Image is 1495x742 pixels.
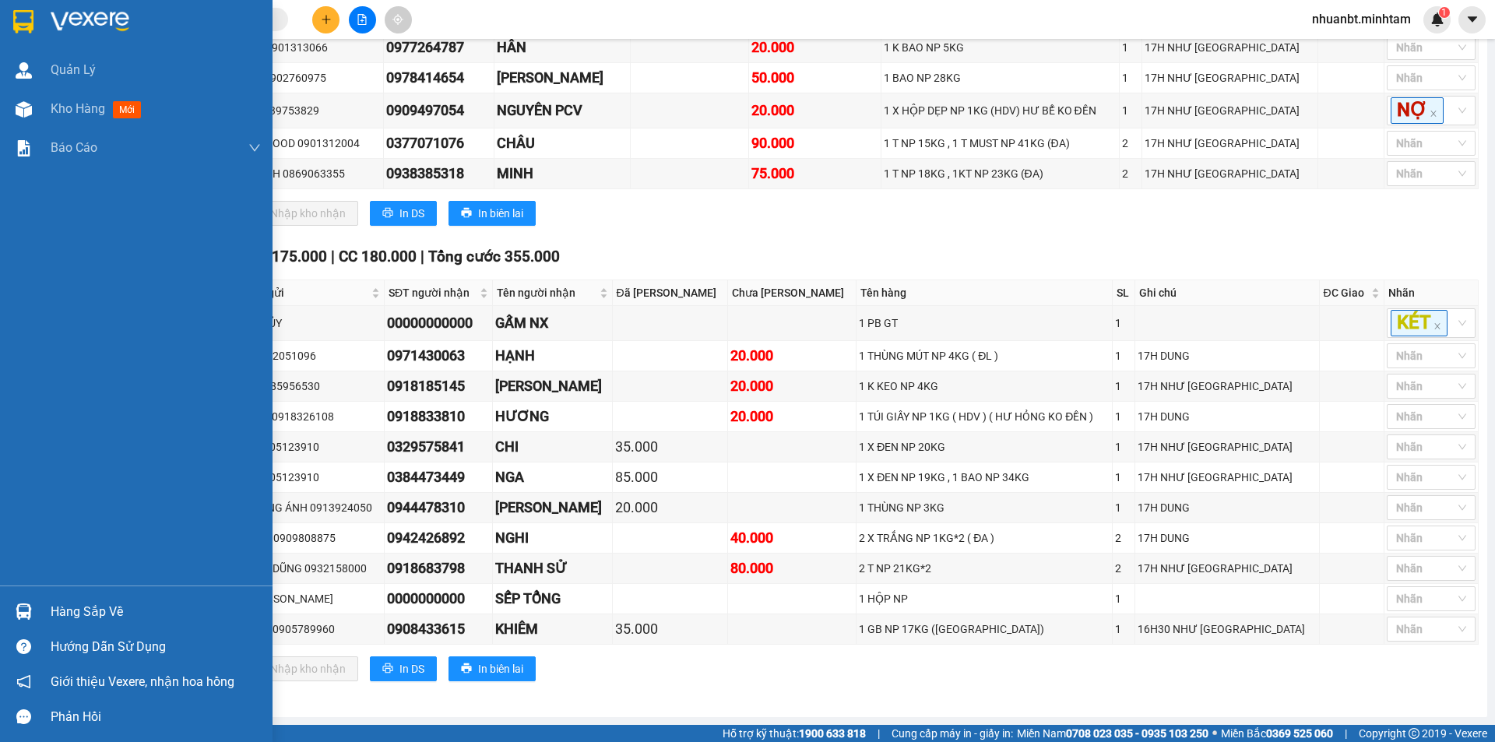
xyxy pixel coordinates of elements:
div: HẠNH [495,345,610,367]
td: 0329575841 [385,432,493,462]
span: close [1433,322,1441,330]
div: HOÀNG 0909808875 [233,529,382,547]
span: question-circle [16,639,31,654]
span: caret-down [1465,12,1479,26]
div: 0000000000 [387,588,490,610]
div: 0918185145 [387,375,490,397]
div: 1 [1122,102,1140,119]
span: notification [16,674,31,689]
div: 17H DUNG [1138,408,1317,425]
div: 20.000 [615,497,725,519]
div: 1 [1115,621,1132,638]
div: 75.000 [751,163,878,185]
td: 0918185145 [385,371,493,402]
td: 0977264787 [384,33,494,63]
div: 16H30 NHƯ [GEOGRAPHIC_DATA] [1138,621,1317,638]
div: 17H NHƯ [GEOGRAPHIC_DATA] [1138,438,1317,455]
div: PHƯƠNG ÁNH 0913924050 [233,499,382,516]
div: HẢO 0985956530 [233,378,382,395]
span: CC 180.000 [339,248,417,266]
span: copyright [1409,728,1419,739]
div: 20.000 [730,345,853,367]
div: HIỀN [130,48,255,67]
td: 0978414654 [384,63,494,93]
span: close [1430,110,1437,118]
span: aim [392,14,403,25]
button: printerIn biên lai [448,656,536,681]
div: 20.000 [730,375,853,397]
span: plus [321,14,332,25]
td: HƯƠNG [493,402,613,432]
div: 1 [1115,408,1132,425]
span: Tổng cước 355.000 [428,248,560,266]
td: NGỌC THẢO [494,63,631,93]
td: CHÂU [494,128,631,159]
span: In biên lai [478,205,523,222]
strong: 0708 023 035 - 0935 103 250 [1066,727,1208,740]
div: KHIÊM [495,618,610,640]
div: [PERSON_NAME] [130,13,255,48]
div: 17H NHƯ [GEOGRAPHIC_DATA] [1138,560,1317,577]
div: 20.000 [751,37,878,58]
span: nhuanbt.minhtam [1300,9,1423,29]
img: icon-new-feature [1430,12,1444,26]
span: ⚪️ [1212,730,1217,737]
th: Ghi chú [1135,280,1320,306]
div: CHI [495,436,610,458]
div: 1 X ĐEN NP 20KG [859,438,1110,455]
span: Đã [PERSON_NAME] : [12,98,121,132]
div: CHÂU [497,132,628,154]
div: 1 X HỘP DẸP NP 1KG (HDV) HƯ BỂ KO ĐỀN [884,102,1117,119]
td: GẤM NX [493,306,613,340]
div: NHI 0822051096 [233,347,382,364]
div: 0971430063 [387,345,490,367]
div: 90.000 [751,132,878,154]
span: | [331,248,335,266]
div: 17H NHƯ [GEOGRAPHIC_DATA] [1145,102,1314,119]
div: 40.000 [12,98,121,150]
div: 17H NHƯ [GEOGRAPHIC_DATA] [1138,469,1317,486]
div: 1 [1115,378,1132,395]
td: 0944478310 [385,493,493,523]
span: Gửi: [13,15,37,31]
div: 1 THÙNG NP 3KG [859,499,1110,516]
div: 1 [1115,469,1132,486]
span: Miền Nam [1017,725,1208,742]
span: SĐT người nhận [389,284,477,301]
th: Chưa [PERSON_NAME] [728,280,857,306]
button: downloadNhập kho nhận [241,201,358,226]
button: printerIn DS [370,656,437,681]
div: VIỄN [13,32,119,51]
span: CR 175.000 [249,248,327,266]
div: 0918683798 [387,557,490,579]
td: MINH [494,159,631,189]
div: 0918833810 [387,406,490,427]
div: 0908433615 [387,618,490,640]
div: HƯƠNG [495,406,610,427]
div: 1 BAO NP 28KG [884,69,1117,86]
div: YÊN 0939753829 [234,102,381,119]
button: printerIn biên lai [448,201,536,226]
td: 0918683798 [385,554,493,584]
span: mới [113,101,141,118]
div: NGHI [495,527,610,549]
td: NGHI [493,523,613,554]
span: printer [461,207,472,220]
div: Hướng dẫn sử dụng [51,635,261,659]
div: 1 [1115,315,1132,332]
span: ĐC Giao [1324,284,1368,301]
div: Hàng sắp về [51,600,261,624]
div: LAN ANH 0869063355 [234,165,381,182]
div: 1 T NP 15KG , 1 T MUST NP 41KG (ĐA) [884,135,1117,152]
span: printer [461,663,472,675]
div: 20.000 [730,406,853,427]
span: NỢ [1391,97,1444,123]
div: 80.000 [730,557,853,579]
span: down [248,142,261,154]
div: 17H DUNG [1138,347,1317,364]
button: aim [385,6,412,33]
td: 0909497054 [384,93,494,128]
th: Đã [PERSON_NAME] [613,280,728,306]
div: CHÂU 0901313066 [234,39,381,56]
div: 1 THÙNG MÚT NP 4KG ( ĐL ) [859,347,1110,364]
